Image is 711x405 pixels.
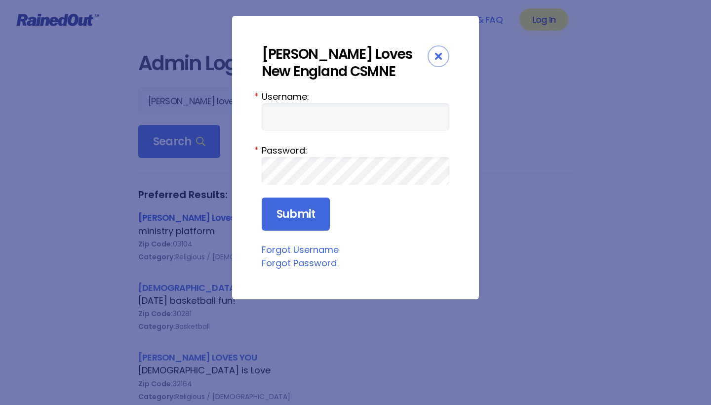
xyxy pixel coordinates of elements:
input: Submit [262,198,330,231]
label: Password: [262,144,449,157]
div: Close [428,45,449,67]
label: Username: [262,90,449,103]
a: Forgot Username [262,243,339,256]
a: Forgot Password [262,257,337,269]
div: [PERSON_NAME] Loves New England CSMNE [262,45,428,80]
